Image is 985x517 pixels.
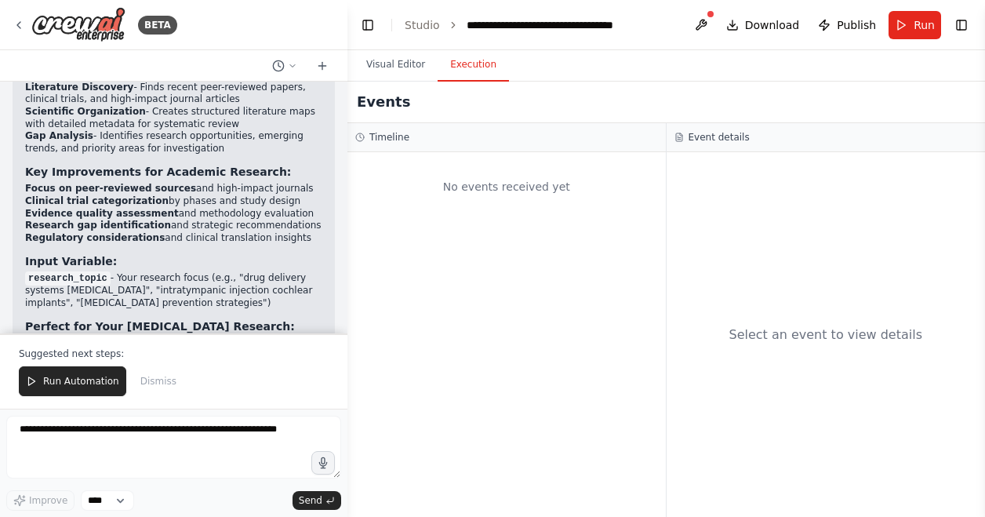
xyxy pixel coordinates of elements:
[369,131,409,144] h3: Timeline
[293,491,341,510] button: Send
[729,326,922,344] div: Select an event to view details
[19,348,329,360] p: Suggested next steps:
[140,375,176,388] span: Dismiss
[25,255,117,268] strong: Input Variable:
[914,17,935,33] span: Run
[25,220,171,231] strong: Research gap identification
[25,320,295,333] strong: Perfect for Your [MEDICAL_DATA] Research:
[25,220,322,232] li: and strategic recommendations
[950,14,972,36] button: Show right sidebar
[133,366,184,396] button: Dismiss
[29,494,67,507] span: Improve
[405,17,643,33] nav: breadcrumb
[25,130,322,155] li: - Identifies research opportunities, emerging trends, and priority areas for investigation
[357,91,410,113] h2: Events
[720,11,806,39] button: Download
[25,272,322,309] li: - Your research focus (e.g., "drug delivery systems [MEDICAL_DATA]", "intratympanic injection coc...
[405,19,440,31] a: Studio
[25,195,169,206] strong: Clinical trial categorization
[745,17,800,33] span: Download
[31,7,125,42] img: Logo
[25,183,322,195] li: and high-impact journals
[25,166,291,178] strong: Key Improvements for Academic Research:
[19,366,126,396] button: Run Automation
[25,232,165,243] strong: Regulatory considerations
[25,208,179,219] strong: Evidence quality assessment
[6,490,75,511] button: Improve
[25,271,111,286] code: research_topic
[25,106,322,130] li: - Creates structured literature maps with detailed metadata for systematic review
[25,82,322,106] li: - Finds recent peer-reviewed papers, clinical trials, and high-impact journal articles
[310,56,335,75] button: Start a new chat
[25,130,93,141] strong: Gap Analysis
[311,451,335,475] button: Click to speak your automation idea
[25,232,322,245] li: and clinical translation insights
[355,160,658,213] div: No events received yet
[25,183,196,194] strong: Focus on peer-reviewed sources
[689,131,750,144] h3: Event details
[889,11,941,39] button: Run
[25,208,322,220] li: and methodology evaluation
[43,375,119,388] span: Run Automation
[354,49,438,82] button: Visual Editor
[812,11,882,39] button: Publish
[25,195,322,208] li: by phases and study design
[837,17,876,33] span: Publish
[138,16,177,35] div: BETA
[25,106,146,117] strong: Scientific Organization
[266,56,303,75] button: Switch to previous chat
[25,82,133,93] strong: Literature Discovery
[357,14,379,36] button: Hide left sidebar
[299,494,322,507] span: Send
[438,49,509,82] button: Execution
